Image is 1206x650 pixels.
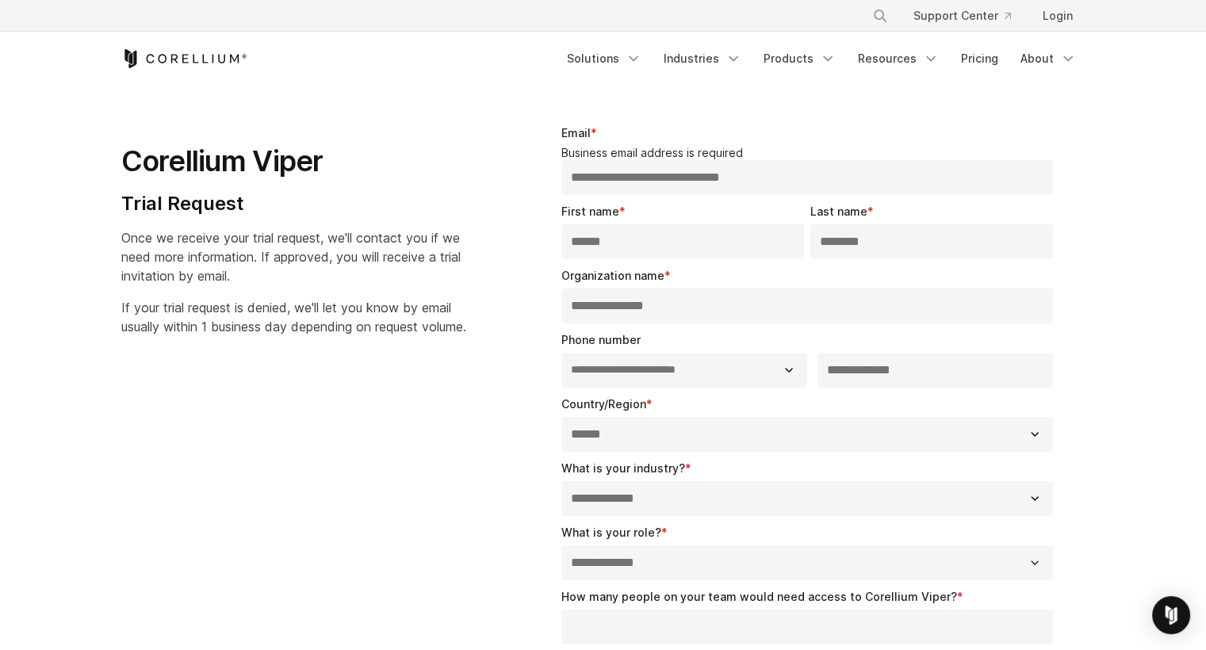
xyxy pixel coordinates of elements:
[561,205,619,218] span: First name
[121,49,247,68] a: Corellium Home
[557,44,1085,73] div: Navigation Menu
[561,397,646,411] span: Country/Region
[561,590,957,603] span: How many people on your team would need access to Corellium Viper?
[561,126,591,140] span: Email
[654,44,751,73] a: Industries
[121,300,466,335] span: If your trial request is denied, we'll let you know by email usually within 1 business day depend...
[951,44,1008,73] a: Pricing
[561,333,641,346] span: Phone number
[754,44,845,73] a: Products
[561,526,661,539] span: What is your role?
[1030,2,1085,30] a: Login
[121,230,461,284] span: Once we receive your trial request, we'll contact you if we need more information. If approved, y...
[561,269,664,282] span: Organization name
[121,143,466,179] h1: Corellium Viper
[561,461,685,475] span: What is your industry?
[561,146,1060,160] legend: Business email address is required
[901,2,1024,30] a: Support Center
[853,2,1085,30] div: Navigation Menu
[557,44,651,73] a: Solutions
[810,205,867,218] span: Last name
[1011,44,1085,73] a: About
[1152,596,1190,634] div: Open Intercom Messenger
[848,44,948,73] a: Resources
[866,2,894,30] button: Search
[121,192,466,216] h4: Trial Request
